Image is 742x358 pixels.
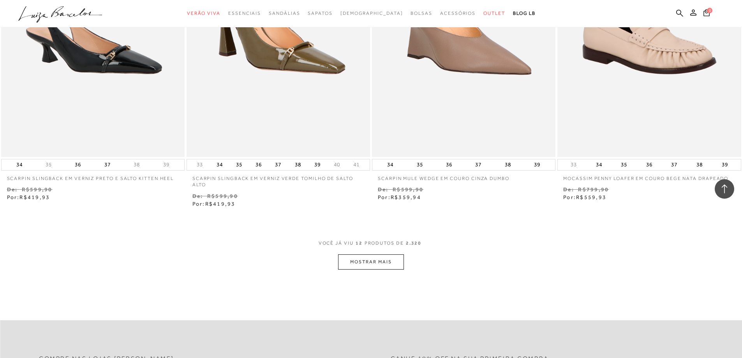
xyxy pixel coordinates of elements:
[393,186,423,192] small: R$599,90
[619,159,629,170] button: 35
[19,194,50,200] span: R$419,93
[308,6,332,21] a: categoryNavScreenReaderText
[694,159,705,170] button: 38
[385,159,396,170] button: 34
[351,161,362,168] button: 41
[228,6,261,21] a: categoryNavScreenReaderText
[22,186,53,192] small: R$599,90
[269,6,300,21] a: categoryNavScreenReaderText
[7,186,18,192] small: De:
[444,159,455,170] button: 36
[192,193,203,199] small: De:
[7,194,50,200] span: Por:
[1,171,185,182] a: SCARPIN SLINGBACK EM VERNIZ PRETO E SALTO KITTEN HEEL
[644,159,655,170] button: 36
[228,11,261,16] span: Essenciais
[513,11,536,16] span: BLOG LB
[269,11,300,16] span: Sandálias
[131,161,142,168] button: 38
[719,159,730,170] button: 39
[205,201,236,207] span: R$419,93
[214,159,225,170] button: 34
[378,186,389,192] small: De:
[563,194,606,200] span: Por:
[372,171,555,182] a: SCARPIN MULE WEDGE EM COURO CINZA DUMBO
[273,159,284,170] button: 37
[440,6,476,21] a: categoryNavScreenReaderText
[411,11,432,16] span: Bolsas
[365,240,404,247] span: PRODUTOS DE
[669,159,680,170] button: 37
[576,194,606,200] span: R$559,93
[234,159,245,170] button: 35
[312,159,323,170] button: 39
[308,11,332,16] span: Sapatos
[14,159,25,170] button: 34
[72,159,83,170] button: 36
[43,161,54,168] button: 35
[411,6,432,21] a: categoryNavScreenReaderText
[578,186,609,192] small: R$799,90
[192,201,236,207] span: Por:
[483,6,505,21] a: categoryNavScreenReaderText
[338,254,404,270] button: MOSTRAR MAIS
[161,161,172,168] button: 39
[557,171,741,182] a: MOCASSIM PENNY LOAFER EM COURO BEGE NATA DRAPEADO
[187,6,220,21] a: categoryNavScreenReaderText
[253,159,264,170] button: 36
[207,193,238,199] small: R$599,90
[340,11,403,16] span: [DEMOGRAPHIC_DATA]
[319,240,354,247] span: VOCê JÁ VIU
[502,159,513,170] button: 38
[473,159,484,170] button: 37
[187,171,370,189] a: SCARPIN SLINGBACK EM VERNIZ VERDE TOMILHO DE SALTO ALTO
[194,161,205,168] button: 33
[340,6,403,21] a: noSubCategoriesText
[594,159,605,170] button: 34
[378,194,421,200] span: Por:
[563,186,574,192] small: De:
[414,159,425,170] button: 35
[440,11,476,16] span: Acessórios
[187,11,220,16] span: Verão Viva
[406,240,422,254] span: 2.320
[707,8,712,13] span: 0
[701,9,712,19] button: 0
[293,159,303,170] button: 38
[532,159,543,170] button: 39
[483,11,505,16] span: Outlet
[331,161,342,168] button: 40
[513,6,536,21] a: BLOG LB
[356,240,363,254] span: 12
[391,194,421,200] span: R$359,94
[568,161,579,168] button: 33
[102,159,113,170] button: 37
